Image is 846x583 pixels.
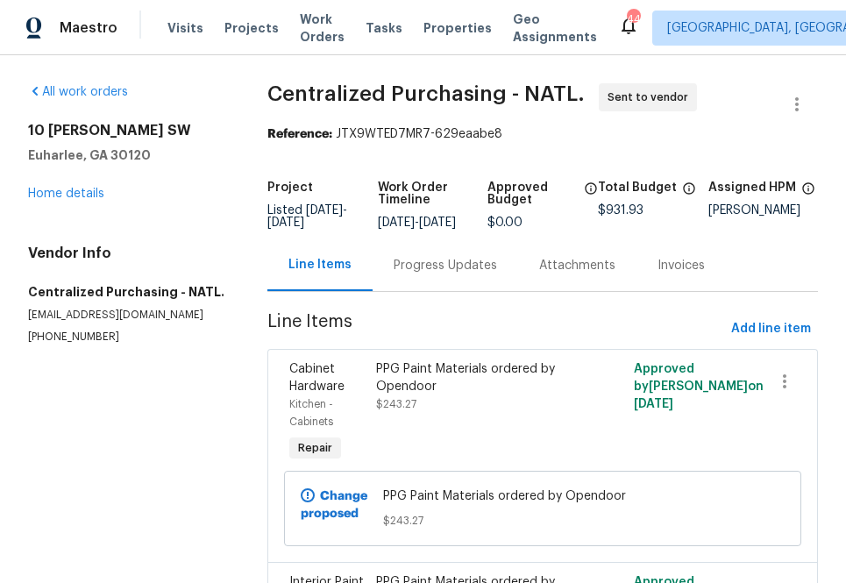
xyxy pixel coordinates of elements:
div: 440 [627,11,639,28]
a: Home details [28,188,104,200]
button: Add line item [724,313,818,345]
span: [DATE] [378,217,415,229]
h5: Euharlee, GA 30120 [28,146,225,164]
span: - [267,204,347,229]
span: - [378,217,456,229]
div: JTX9WTED7MR7-629eaabe8 [267,125,818,143]
div: Invoices [658,257,705,274]
span: $0.00 [487,217,523,229]
div: Attachments [539,257,615,274]
p: [EMAIL_ADDRESS][DOMAIN_NAME] [28,308,225,323]
span: The total cost of line items that have been approved by both Opendoor and the Trade Partner. This... [584,181,598,217]
span: [DATE] [306,204,343,217]
h5: Assigned HPM [708,181,796,194]
h5: Work Order Timeline [378,181,488,206]
span: [DATE] [267,217,304,229]
b: Change proposed [301,490,367,520]
h5: Project [267,181,313,194]
span: Tasks [366,22,402,34]
a: All work orders [28,86,128,98]
span: Properties [423,19,492,37]
span: Maestro [60,19,117,37]
div: Progress Updates [394,257,497,274]
span: The hpm assigned to this work order. [801,181,815,204]
span: [DATE] [419,217,456,229]
h4: Vendor Info [28,245,225,262]
span: Sent to vendor [608,89,695,106]
div: Line Items [288,256,352,274]
span: Centralized Purchasing - NATL. [267,83,585,104]
span: PPG Paint Materials ordered by Opendoor [383,487,702,505]
b: Reference: [267,128,332,140]
span: $243.27 [383,512,702,530]
span: Kitchen - Cabinets [289,399,333,427]
h5: Centralized Purchasing - NATL. [28,283,225,301]
span: Projects [224,19,279,37]
span: Work Orders [300,11,345,46]
span: Cabinet Hardware [289,363,345,393]
span: $931.93 [598,204,643,217]
span: $243.27 [376,399,416,409]
span: Approved by [PERSON_NAME] on [634,363,764,410]
div: PPG Paint Materials ordered by Opendoor [376,360,581,395]
span: Line Items [267,313,724,345]
p: [PHONE_NUMBER] [28,330,225,345]
h2: 10 [PERSON_NAME] SW [28,122,225,139]
span: Visits [167,19,203,37]
span: [DATE] [634,398,673,410]
span: Repair [291,439,339,457]
span: Listed [267,204,347,229]
span: Geo Assignments [513,11,597,46]
div: [PERSON_NAME] [708,204,819,217]
span: Add line item [731,318,811,340]
span: The total cost of line items that have been proposed by Opendoor. This sum includes line items th... [682,181,696,204]
h5: Approved Budget [487,181,579,206]
h5: Total Budget [598,181,677,194]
